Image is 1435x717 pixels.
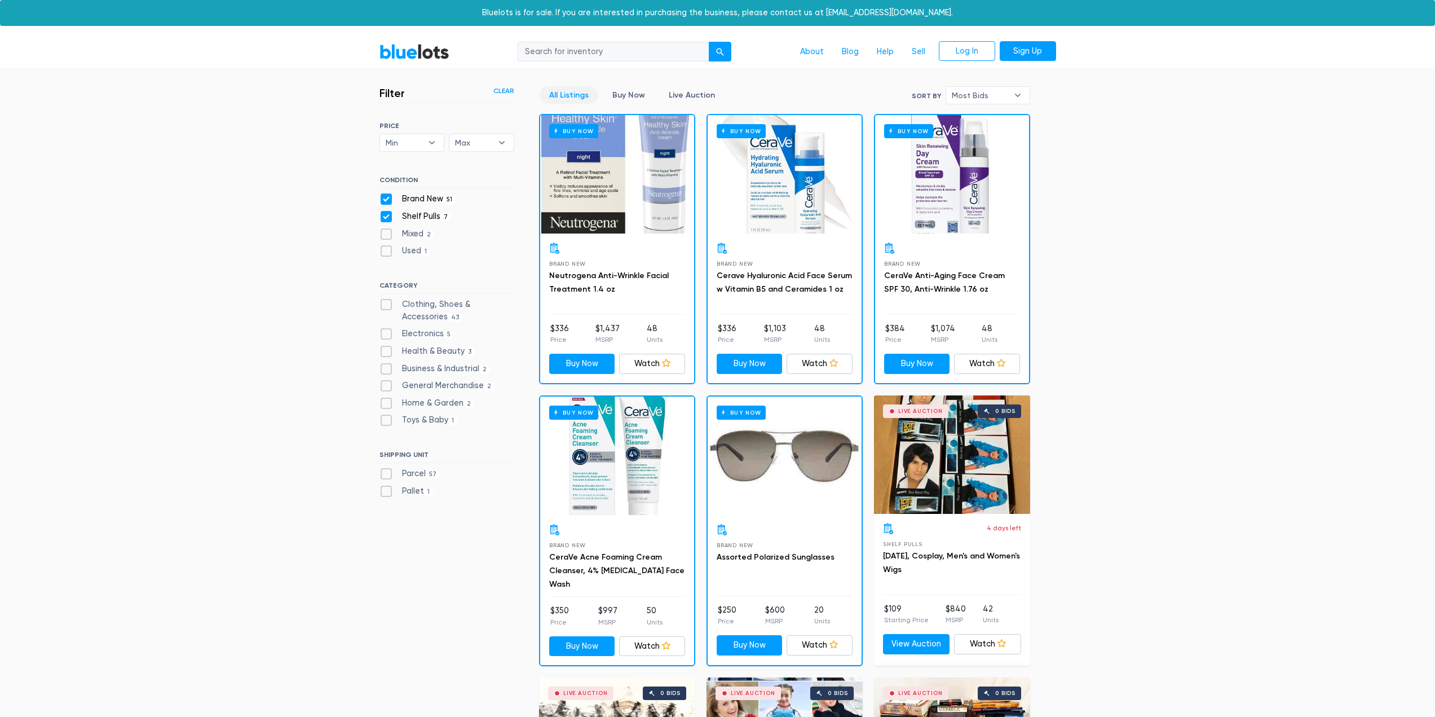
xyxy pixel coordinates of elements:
[765,604,785,627] li: $600
[423,230,435,239] span: 2
[765,616,785,626] p: MSRP
[379,328,454,340] label: Electronics
[379,210,452,223] label: Shelf Pulls
[883,634,950,654] a: View Auction
[379,176,514,188] h6: CONDITION
[903,41,934,63] a: Sell
[550,323,569,345] li: $336
[598,605,617,627] li: $997
[379,245,431,257] label: Used
[550,617,569,627] p: Price
[647,323,663,345] li: 48
[717,354,783,374] a: Buy Now
[952,87,1008,104] span: Most Bids
[660,690,681,696] div: 0 bids
[884,261,921,267] span: Brand New
[718,616,736,626] p: Price
[549,124,598,138] h6: Buy Now
[982,335,997,345] p: Units
[912,91,941,101] label: Sort By
[493,86,514,96] a: Clear
[987,523,1021,533] p: 4 days left
[717,552,834,562] a: Assorted Polarized Sunglasses
[444,331,454,340] span: 5
[540,115,694,234] a: Buy Now
[386,134,423,151] span: Min
[995,690,1015,696] div: 0 bids
[717,271,852,294] a: Cerave Hyaluronic Acid Face Serum w Vitamin B5 and Ceramides 1 oz
[448,313,463,322] span: 43
[1000,41,1056,61] a: Sign Up
[874,395,1030,514] a: Live Auction 0 bids
[595,323,620,345] li: $1,437
[479,365,491,374] span: 2
[787,635,853,656] a: Watch
[603,86,655,104] a: Buy Now
[379,43,449,60] a: BlueLots
[717,261,753,267] span: Brand New
[490,134,514,151] b: ▾
[379,345,475,358] label: Health & Beauty
[440,213,452,222] span: 7
[379,414,458,426] label: Toys & Baby
[717,406,766,420] h6: Buy Now
[563,690,608,696] div: Live Auction
[420,134,444,151] b: ▾
[465,347,475,357] span: 3
[833,41,868,63] a: Blog
[884,271,1005,294] a: CeraVe Anti-Aging Face Cream SPF 30, Anti-Wrinkle 1.76 oz
[828,690,848,696] div: 0 bids
[647,617,663,627] p: Units
[379,122,514,130] h6: PRICE
[619,636,685,657] a: Watch
[708,115,862,234] a: Buy Now
[1006,87,1030,104] b: ▾
[884,603,929,626] li: $109
[549,542,586,548] span: Brand New
[708,397,862,515] a: Buy Now
[885,323,905,345] li: $384
[455,134,492,151] span: Max
[421,248,431,257] span: 1
[595,335,620,345] p: MSRP
[463,399,475,408] span: 2
[549,406,598,420] h6: Buy Now
[814,604,830,627] li: 20
[898,408,943,414] div: Live Auction
[448,417,458,426] span: 1
[379,363,491,375] label: Business & Industrial
[787,354,853,374] a: Watch
[619,354,685,374] a: Watch
[379,468,440,480] label: Parcel
[598,617,617,627] p: MSRP
[379,298,514,323] label: Clothing, Shoes & Accessories
[884,124,933,138] h6: Buy Now
[549,271,669,294] a: Neutrogena Anti-Wrinkle Facial Treatment 1.4 oz
[659,86,725,104] a: Live Auction
[875,115,1029,234] a: Buy Now
[898,690,943,696] div: Live Auction
[954,634,1021,654] a: Watch
[884,354,950,374] a: Buy Now
[549,354,615,374] a: Buy Now
[379,397,475,410] label: Home & Garden
[982,323,997,345] li: 48
[791,41,833,63] a: About
[731,690,775,696] div: Live Auction
[549,552,685,589] a: CeraVe Acne Foaming Cream Cleanser, 4% [MEDICAL_DATA] Face Wash
[424,487,434,496] span: 1
[814,323,830,345] li: 48
[540,86,598,104] a: All Listings
[883,541,922,547] span: Shelf Pulls
[717,635,783,656] a: Buy Now
[718,323,736,345] li: $336
[939,41,995,61] a: Log In
[426,470,440,480] span: 57
[379,281,514,294] h6: CATEGORY
[484,382,495,392] span: 2
[983,615,999,625] p: Units
[931,335,955,345] p: MSRP
[884,615,929,625] p: Starting Price
[718,335,736,345] p: Price
[379,451,514,463] h6: SHIPPING UNIT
